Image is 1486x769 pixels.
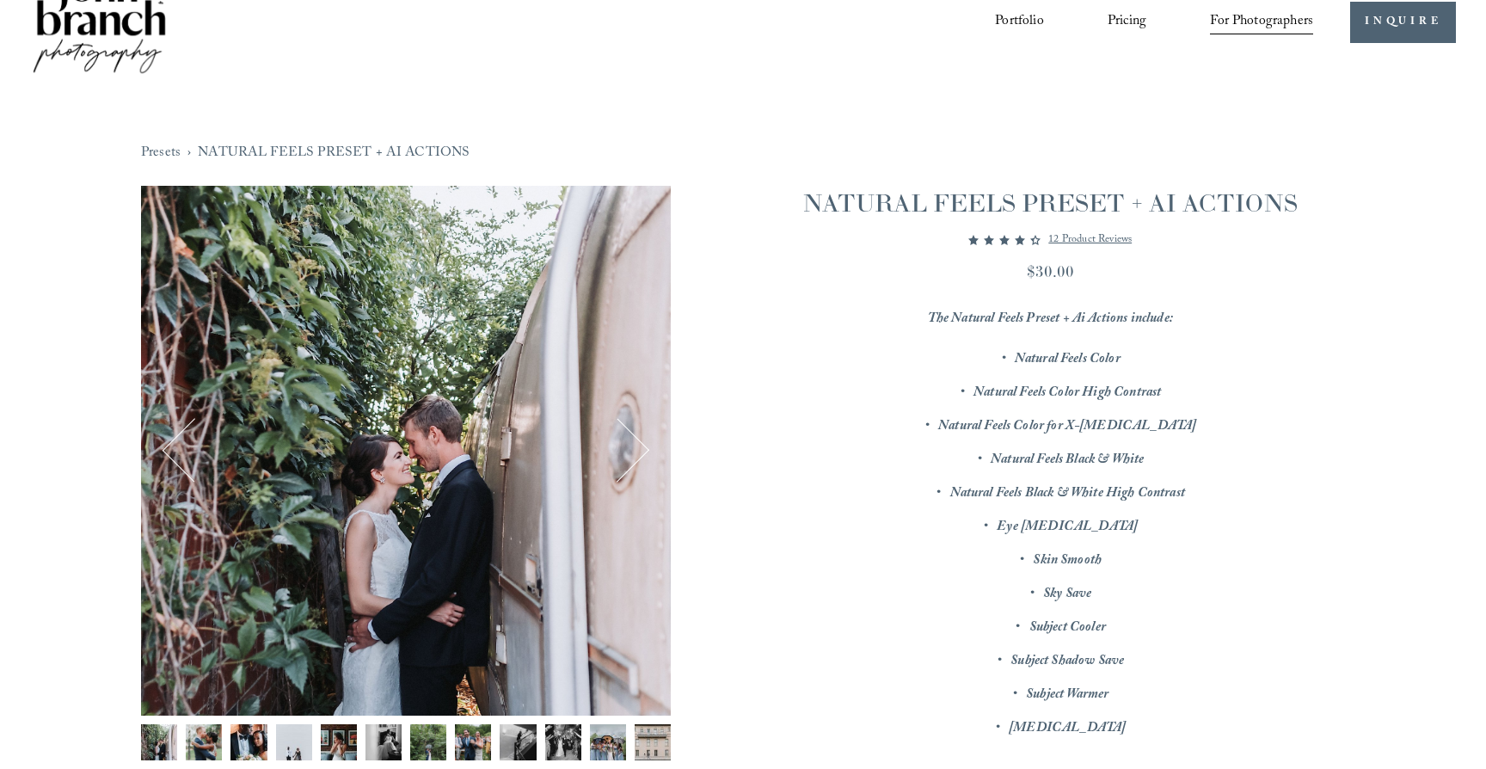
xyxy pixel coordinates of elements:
img: DSCF9013.jpg (Copy) [141,724,177,760]
img: FUJ18856 copy.jpg (Copy) [276,724,312,760]
em: Subject Cooler [1029,617,1106,640]
em: Natural Feels Black & White High Contrast [950,483,1185,506]
button: Previous [163,420,225,482]
a: folder dropdown [1210,8,1313,37]
span: › [187,140,191,167]
em: The Natural Feels Preset + Ai Actions include: [928,308,1173,331]
a: Pricing [1108,8,1146,37]
h1: NATURAL FEELS PRESET + AI ACTIONS [755,186,1345,220]
img: DSCF8358.jpg (Copy) [590,724,626,760]
em: Natural Feels Color for X-[MEDICAL_DATA] [938,415,1196,439]
div: $30.00 [755,260,1345,283]
em: Natural Feels Color [1015,348,1121,372]
em: [MEDICAL_DATA] [1009,717,1126,741]
em: Eye [MEDICAL_DATA] [997,516,1138,539]
em: Sky Save [1043,583,1091,606]
button: Next [586,420,648,482]
span: For Photographers [1210,9,1313,35]
a: 12 product reviews [1048,230,1132,250]
a: Presets [141,140,181,167]
img: DSCF9372.jpg (Copy) [365,724,402,760]
a: NATURAL FEELS PRESET + AI ACTIONS [198,140,470,167]
img: FUJ15149.jpg (Copy) [545,724,581,760]
img: DSCF8972.jpg (Copy) [230,724,267,760]
em: Subject Shadow Save [1010,650,1124,674]
em: Subject Warmer [1026,684,1108,707]
a: INQUIRE [1350,2,1456,44]
a: Portfolio [995,8,1043,37]
img: FUJ14832.jpg (Copy) [321,724,357,760]
em: Natural Feels Color High Contrast [973,382,1161,405]
em: Natural Feels Black & White [991,449,1144,472]
img: DSCF7340.jpg (Copy) [635,724,671,760]
img: DSCF9013.jpg (Copy) [141,186,671,716]
em: Skin Smooth [1033,550,1102,573]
